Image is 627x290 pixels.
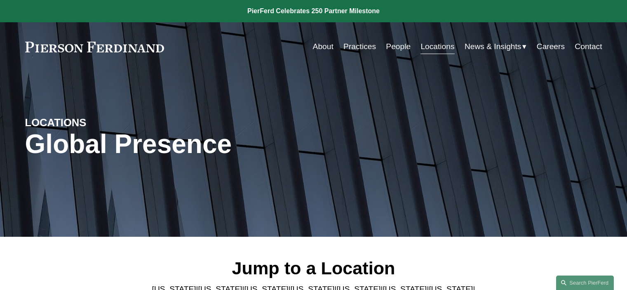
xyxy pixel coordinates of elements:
[25,129,410,159] h1: Global Presence
[465,40,521,54] span: News & Insights
[25,116,169,129] h4: LOCATIONS
[343,39,376,54] a: Practices
[145,257,482,279] h2: Jump to a Location
[575,39,602,54] a: Contact
[313,39,333,54] a: About
[420,39,454,54] a: Locations
[556,276,614,290] a: Search this site
[386,39,411,54] a: People
[537,39,565,54] a: Careers
[465,39,527,54] a: folder dropdown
